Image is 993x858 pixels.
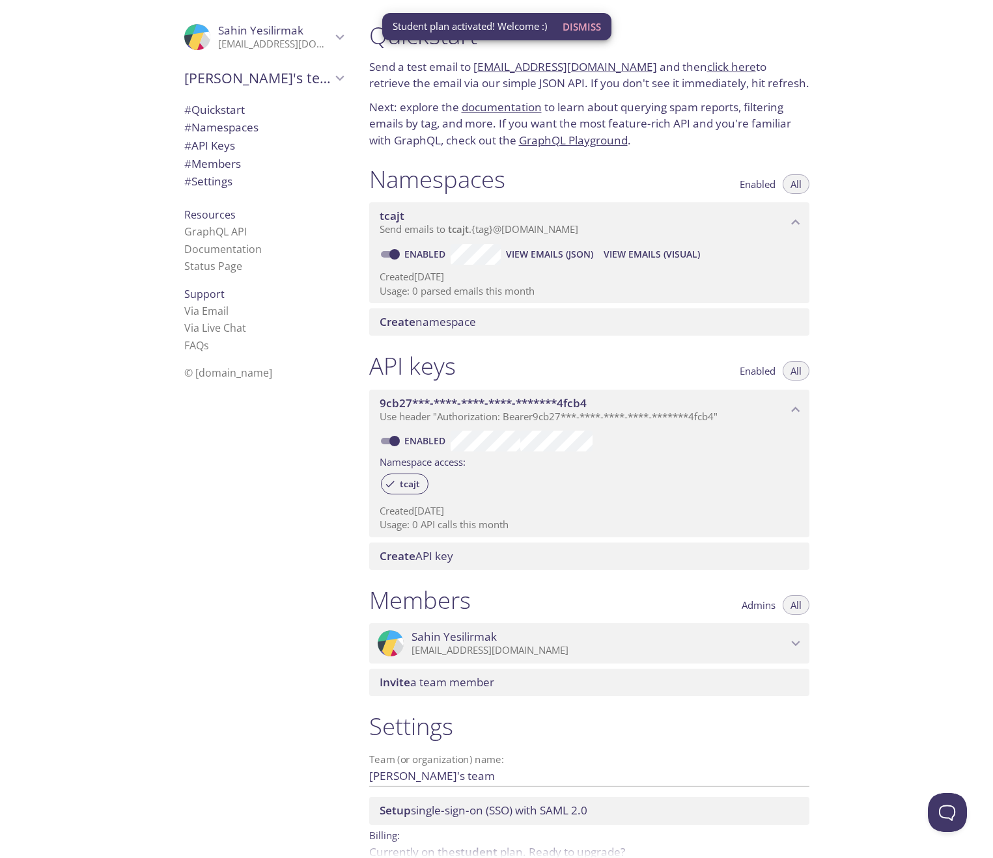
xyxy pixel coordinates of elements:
[380,803,587,818] span: single-sign-on (SSO) with SAML 2.0
[218,23,303,38] span: Sahin Yesilirmak
[174,137,354,155] div: API Keys
[204,338,209,353] span: s
[380,314,476,329] span: namespace
[380,284,799,298] p: Usage: 0 parsed emails this month
[369,755,505,764] label: Team (or organization) name:
[519,133,628,148] a: GraphQL Playground
[184,304,229,318] a: Via Email
[369,623,809,664] div: Sahin Yesilirmak
[184,366,272,380] span: © [DOMAIN_NAME]
[473,59,657,74] a: [EMAIL_ADDRESS][DOMAIN_NAME]
[381,474,428,494] div: tcajt
[402,435,451,447] a: Enabled
[783,174,809,194] button: All
[184,174,191,189] span: #
[369,825,809,844] p: Billing:
[604,247,700,262] span: View Emails (Visual)
[928,793,967,832] iframe: Help Scout Beacon - Open
[174,16,354,59] div: Sahin Yesilirmak
[369,669,809,696] div: Invite a team member
[380,314,415,329] span: Create
[369,202,809,243] div: tcajt namespace
[184,338,209,353] a: FAQ
[448,222,469,235] span: tcajt
[501,244,598,265] button: View Emails (JSON)
[184,287,225,301] span: Support
[184,242,262,256] a: Documentation
[369,308,809,336] div: Create namespace
[369,165,505,194] h1: Namespaces
[557,14,606,39] button: Dismiss
[184,138,235,153] span: API Keys
[563,18,601,35] span: Dismiss
[380,675,494,690] span: a team member
[184,120,191,135] span: #
[369,59,809,92] p: Send a test email to and then to retrieve the email via our simple JSON API. If you don't see it ...
[174,155,354,173] div: Members
[184,102,245,117] span: Quickstart
[380,270,799,284] p: Created [DATE]
[369,99,809,149] p: Next: explore the to learn about querying spam reports, filtering emails by tag, and more. If you...
[184,138,191,153] span: #
[184,259,242,273] a: Status Page
[369,797,809,824] div: Setup SSO
[174,118,354,137] div: Namespaces
[380,548,453,563] span: API key
[184,156,191,171] span: #
[380,208,404,223] span: tcajt
[412,630,497,644] span: Sahin Yesilirmak
[380,451,466,470] label: Namespace access:
[369,543,809,570] div: Create API Key
[174,172,354,191] div: Team Settings
[380,803,411,818] span: Setup
[783,595,809,615] button: All
[369,21,809,50] h1: Quickstart
[412,644,787,657] p: [EMAIL_ADDRESS][DOMAIN_NAME]
[369,712,809,741] h1: Settings
[380,518,799,531] p: Usage: 0 API calls this month
[380,222,578,235] span: Send emails to . {tag} @[DOMAIN_NAME]
[380,675,410,690] span: Invite
[732,361,783,381] button: Enabled
[184,174,232,189] span: Settings
[184,208,236,222] span: Resources
[184,224,247,239] a: GraphQL API
[734,595,783,615] button: Admins
[369,351,456,381] h1: API keys
[402,248,451,260] a: Enabled
[184,156,241,171] span: Members
[506,247,593,262] span: View Emails (JSON)
[380,548,415,563] span: Create
[184,321,246,335] a: Via Live Chat
[184,69,331,87] span: [PERSON_NAME]'s team
[369,585,471,615] h1: Members
[184,120,259,135] span: Namespaces
[174,61,354,95] div: Sahin's team
[392,478,428,490] span: tcajt
[783,361,809,381] button: All
[380,504,799,518] p: Created [DATE]
[732,174,783,194] button: Enabled
[218,38,331,51] p: [EMAIL_ADDRESS][DOMAIN_NAME]
[184,102,191,117] span: #
[598,244,705,265] button: View Emails (Visual)
[462,100,542,114] a: documentation
[707,59,756,74] a: click here
[393,20,547,33] span: Student plan activated! Welcome :)
[174,101,354,119] div: Quickstart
